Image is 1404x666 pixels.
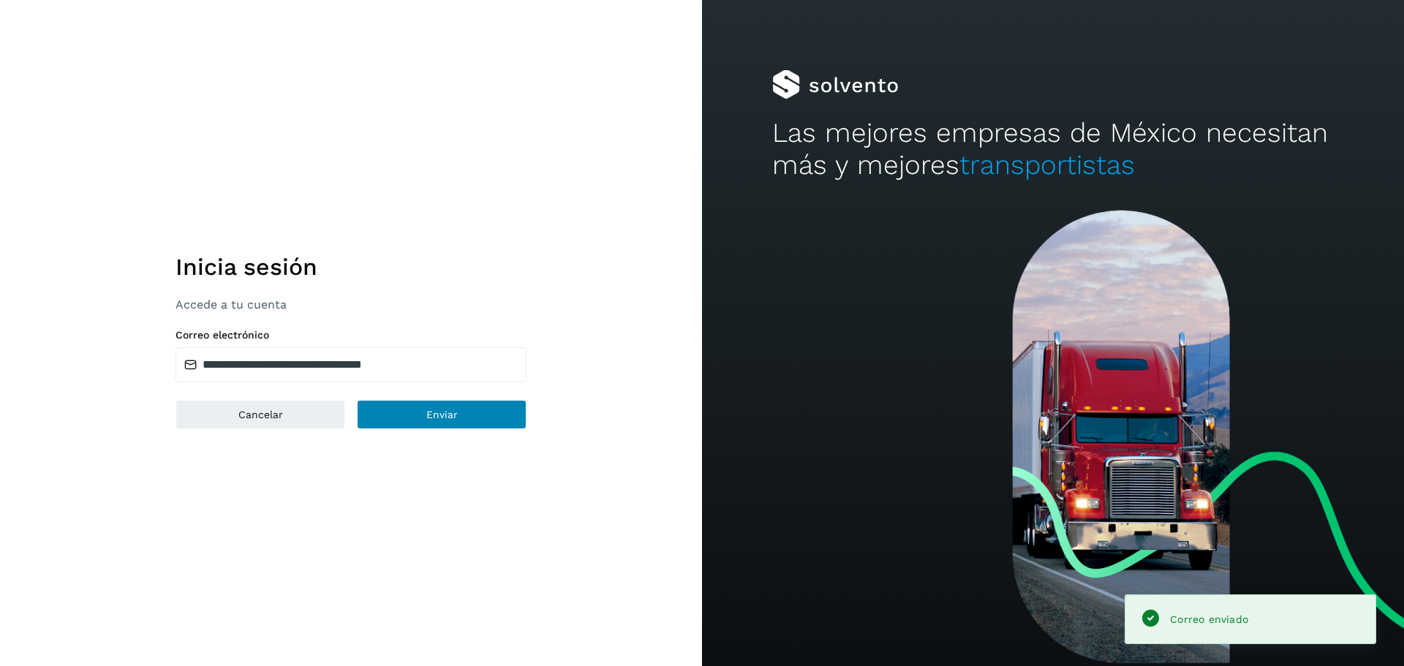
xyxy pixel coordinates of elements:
span: Enviar [426,409,458,420]
h1: Inicia sesión [175,253,526,281]
button: Enviar [357,400,526,429]
span: transportistas [959,149,1135,181]
label: Correo electrónico [175,329,526,341]
p: Accede a tu cuenta [175,298,526,311]
h2: Las mejores empresas de México necesitan más y mejores [772,117,1334,182]
span: Cancelar [238,409,283,420]
span: Correo enviado [1170,613,1248,625]
button: Cancelar [175,400,345,429]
